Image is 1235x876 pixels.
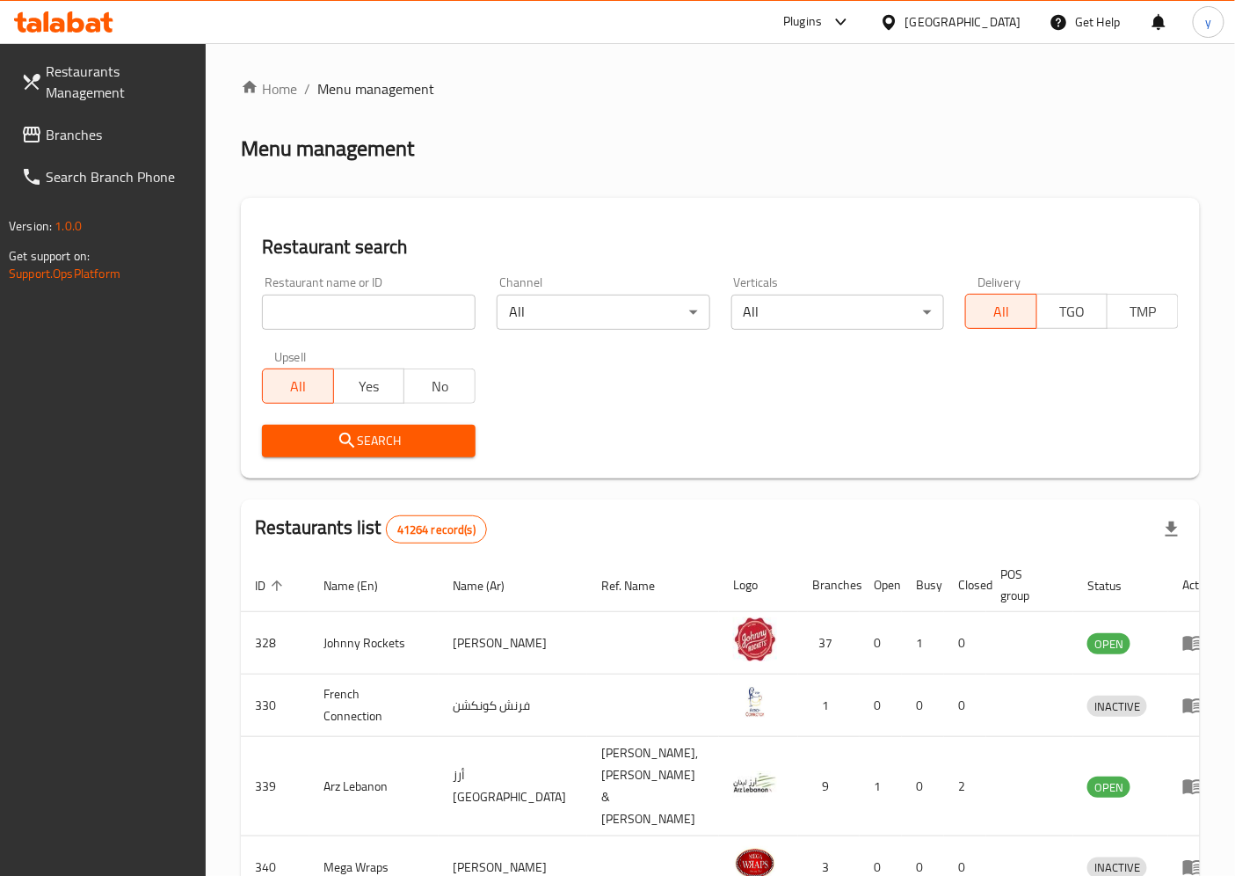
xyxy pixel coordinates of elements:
[46,124,193,145] span: Branches
[965,294,1037,329] button: All
[902,675,944,737] td: 0
[1087,777,1130,798] div: OPEN
[262,295,476,330] input: Search for restaurant name or ID..
[255,575,288,596] span: ID
[1087,575,1144,596] span: Status
[1000,564,1052,606] span: POS group
[403,369,476,404] button: No
[341,374,398,399] span: Yes
[333,369,405,404] button: Yes
[7,156,207,198] a: Search Branch Phone
[973,299,1030,325] span: All
[9,215,52,237] span: Version:
[719,558,798,612] th: Logo
[323,575,401,596] span: Name (En)
[944,612,986,675] td: 0
[733,761,777,805] img: Arz Lebanon
[309,612,439,675] td: Johnny Rockets
[255,515,487,544] h2: Restaurants list
[9,245,90,267] span: Get support on:
[241,737,309,836] td: 339
[1182,632,1215,653] div: Menu
[7,50,207,113] a: Restaurants Management
[309,675,439,737] td: French Connection
[733,617,777,661] img: Johnny Rockets
[276,430,461,452] span: Search
[905,12,1021,32] div: [GEOGRAPHIC_DATA]
[1107,294,1179,329] button: TMP
[46,166,193,187] span: Search Branch Phone
[1087,697,1147,717] span: INACTIVE
[241,612,309,675] td: 328
[46,61,193,103] span: Restaurants Management
[798,612,860,675] td: 37
[1036,294,1108,329] button: TGO
[1087,777,1130,798] span: OPEN
[1115,299,1172,325] span: TMP
[798,737,860,836] td: 9
[241,135,414,163] h2: Menu management
[733,680,777,724] img: French Connection
[386,515,487,544] div: Total records count
[411,374,469,399] span: No
[798,675,860,737] td: 1
[944,737,986,836] td: 2
[387,522,486,538] span: 41264 record(s)
[860,558,902,612] th: Open
[1205,12,1211,32] span: y
[1151,508,1193,551] div: Export file
[439,737,587,836] td: أرز [GEOGRAPHIC_DATA]
[262,425,476,457] button: Search
[439,675,587,737] td: فرنش كونكشن
[497,295,710,330] div: All
[977,276,1021,288] label: Delivery
[902,612,944,675] td: 1
[262,234,1179,260] h2: Restaurant search
[270,374,327,399] span: All
[601,575,678,596] span: Ref. Name
[241,78,1200,99] nav: breadcrumb
[1087,634,1130,654] span: OPEN
[1182,695,1215,716] div: Menu
[731,295,945,330] div: All
[54,215,82,237] span: 1.0.0
[1168,558,1229,612] th: Action
[1087,633,1130,654] div: OPEN
[1182,776,1215,797] div: Menu
[241,675,309,737] td: 330
[783,11,822,33] div: Plugins
[798,558,860,612] th: Branches
[860,675,902,737] td: 0
[262,369,334,404] button: All
[9,262,120,285] a: Support.OpsPlatform
[453,575,527,596] span: Name (Ar)
[7,113,207,156] a: Branches
[274,351,307,363] label: Upsell
[317,78,434,99] span: Menu management
[860,612,902,675] td: 0
[587,737,719,836] td: [PERSON_NAME],[PERSON_NAME] & [PERSON_NAME]
[439,612,587,675] td: [PERSON_NAME]
[860,737,902,836] td: 1
[944,558,986,612] th: Closed
[1044,299,1101,325] span: TGO
[902,737,944,836] td: 0
[944,675,986,737] td: 0
[309,737,439,836] td: Arz Lebanon
[241,78,297,99] a: Home
[1087,696,1147,717] div: INACTIVE
[304,78,310,99] li: /
[902,558,944,612] th: Busy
